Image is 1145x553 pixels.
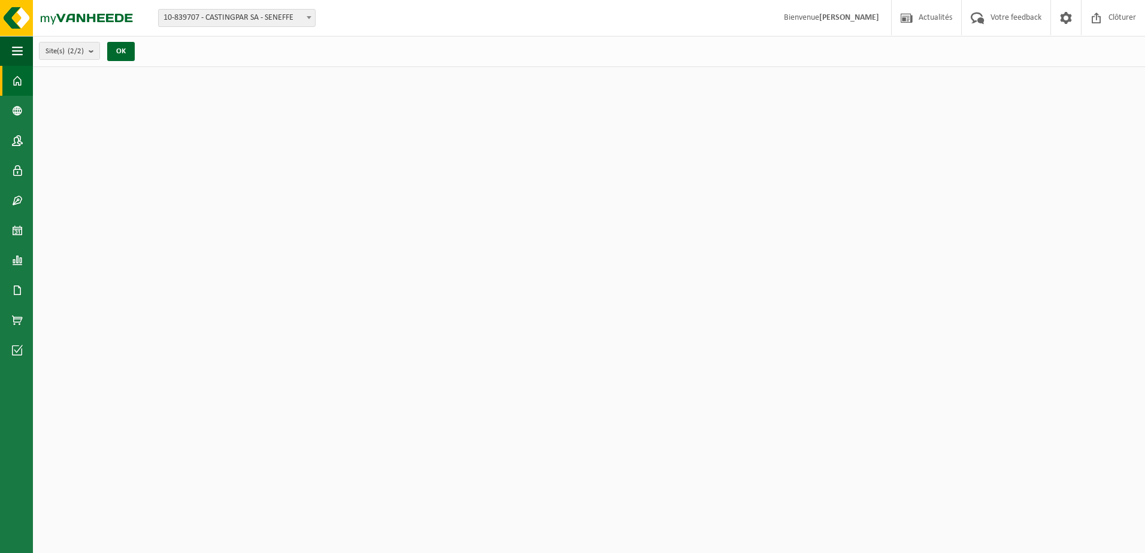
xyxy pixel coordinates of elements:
[46,42,84,60] span: Site(s)
[819,13,879,22] strong: [PERSON_NAME]
[158,9,316,27] span: 10-839707 - CASTINGPAR SA - SENEFFE
[107,42,135,61] button: OK
[68,47,84,55] count: (2/2)
[159,10,315,26] span: 10-839707 - CASTINGPAR SA - SENEFFE
[39,42,100,60] button: Site(s)(2/2)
